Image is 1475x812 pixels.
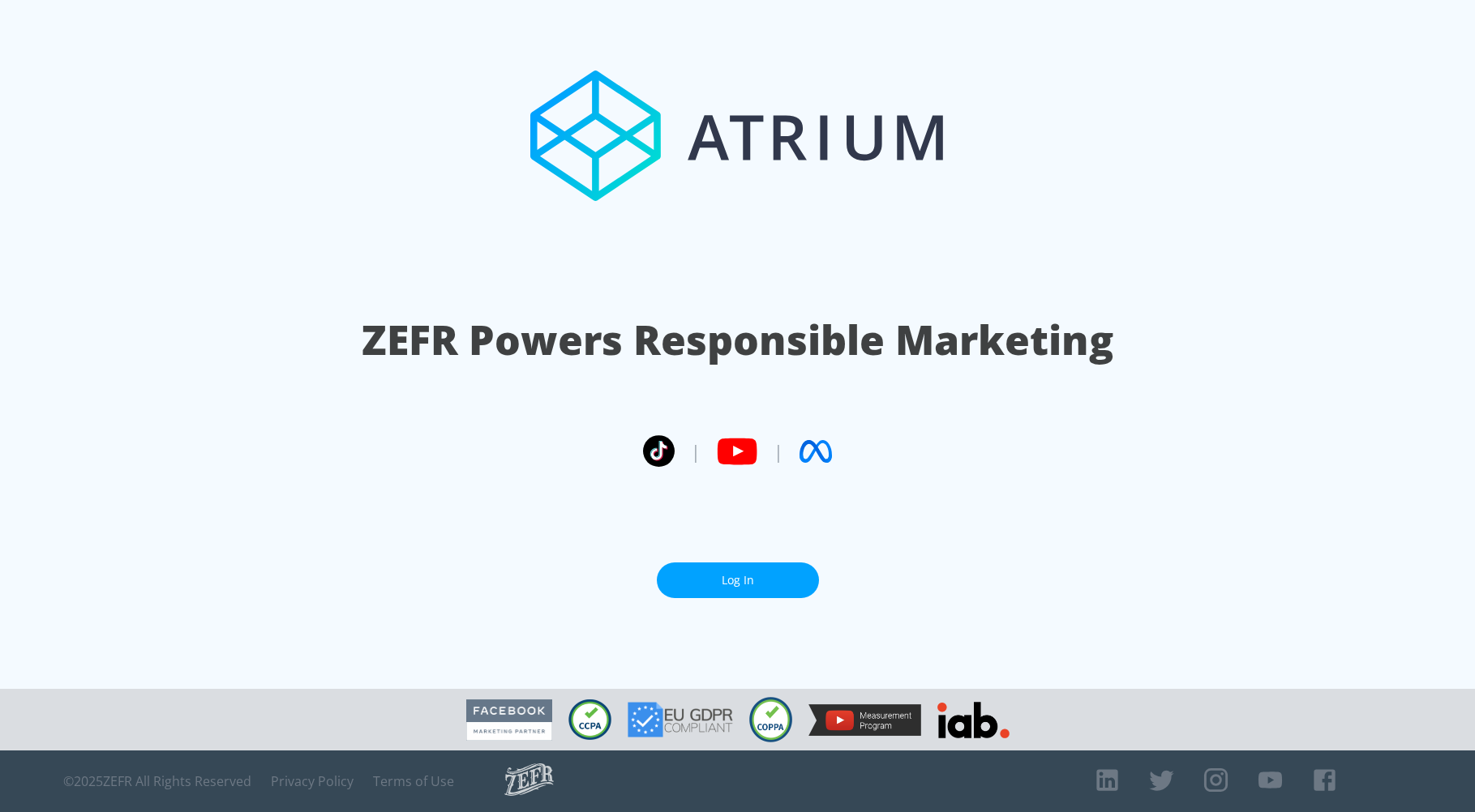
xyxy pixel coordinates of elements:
span: | [774,439,783,464]
img: YouTube Measurement Program [808,704,921,736]
img: GDPR Compliant [628,702,733,737]
img: Facebook Marketing Partner [466,699,552,741]
span: © 2025 ZEFR All Rights Reserved [63,773,251,789]
h1: ZEFR Powers Responsible Marketing [362,312,1113,368]
img: IAB [937,702,1010,738]
a: Terms of Use [373,773,454,789]
img: COPPA Compliant [749,697,792,742]
span: | [691,439,701,464]
a: Privacy Policy [271,773,354,789]
img: CCPA Compliant [568,699,611,740]
a: Log In [657,562,819,599]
